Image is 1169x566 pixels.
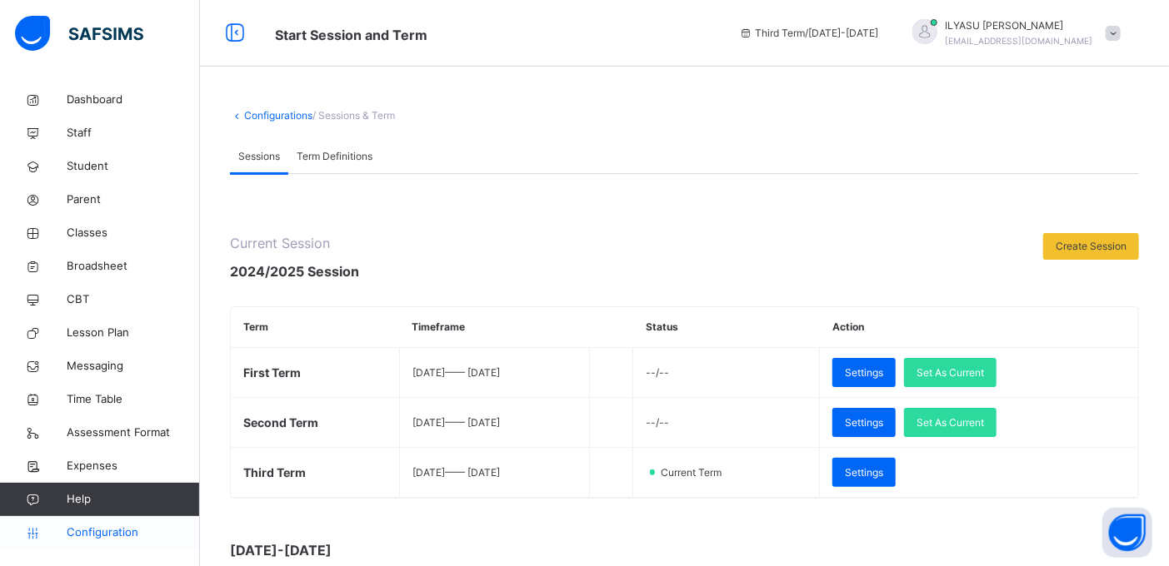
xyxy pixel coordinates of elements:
span: Dashboard [67,92,200,108]
span: [DATE] —— [DATE] [412,466,500,479]
span: Student [67,158,200,175]
th: Status [633,307,820,348]
img: safsims [15,16,143,51]
div: ILYASUIBRAHIM [896,18,1129,48]
span: Third Term [243,465,306,479]
button: Open asap [1102,508,1152,558]
span: Settings [845,365,883,380]
span: Set As Current [917,415,984,430]
span: Lesson Plan [67,325,200,341]
td: --/-- [633,398,820,448]
span: Create Session [1056,239,1127,254]
span: Current Session [230,233,359,253]
span: Parent [67,191,200,208]
span: [DATE]-[DATE] [230,540,563,560]
span: Messaging [67,358,200,375]
th: Timeframe [399,307,589,348]
span: ILYASU [PERSON_NAME] [946,18,1093,33]
span: [DATE] —— [DATE] [412,366,500,379]
span: Current Term [659,465,732,480]
span: Settings [845,465,883,480]
span: Broadsheet [67,258,200,275]
span: Assessment Format [67,424,200,441]
td: --/-- [633,348,820,398]
span: Settings [845,415,883,430]
span: Start Session and Term [275,27,427,43]
a: Configurations [244,109,312,122]
span: Term Definitions [297,149,372,164]
span: 2024/2025 Session [230,261,359,281]
span: First Term [243,365,301,380]
span: Configuration [67,524,199,541]
span: / Sessions & Term [312,109,395,122]
span: Expenses [67,458,200,474]
span: Classes [67,225,200,241]
th: Term [231,307,399,348]
span: [DATE] —— [DATE] [412,416,500,429]
span: [EMAIL_ADDRESS][DOMAIN_NAME] [946,36,1093,46]
span: Second Term [243,415,318,429]
span: Time Table [67,391,200,408]
span: Help [67,491,199,508]
th: Action [820,307,1138,348]
span: CBT [67,291,200,308]
span: Staff [67,125,200,141]
span: session/term information [739,26,879,41]
span: Sessions [238,149,280,164]
span: Set As Current [917,365,984,380]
